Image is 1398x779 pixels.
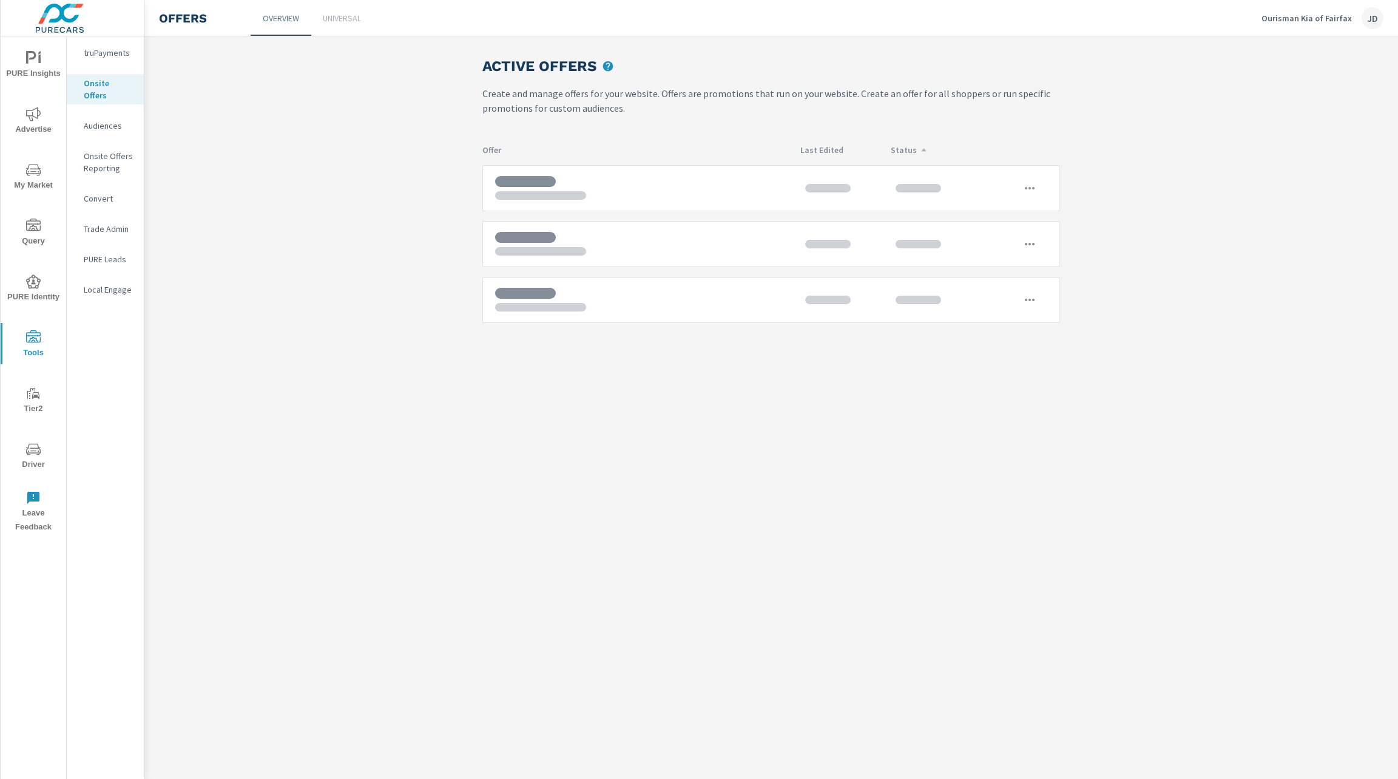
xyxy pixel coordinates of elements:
[4,491,62,534] span: Leave Feedback
[67,189,144,208] div: Convert
[84,192,134,205] p: Convert
[67,220,144,238] div: Trade Admin
[84,77,134,101] p: Onsite Offers
[4,274,62,304] span: PURE Identity
[67,147,144,177] div: Onsite Offers Reporting
[159,11,207,26] h4: Offers
[67,44,144,62] div: truPayments
[84,284,134,296] p: Local Engage
[4,51,62,81] span: PURE Insights
[1362,7,1383,29] div: JD
[1,36,66,539] div: nav menu
[4,219,62,248] span: Query
[482,145,800,155] p: Offer
[67,74,144,104] div: Onsite Offers
[4,386,62,416] span: Tier2
[4,107,62,137] span: Advertise
[891,145,981,155] p: Status
[67,250,144,268] div: PURE Leads
[84,150,134,174] p: Onsite Offers Reporting
[84,120,134,132] p: Audiences
[482,56,596,77] h3: Active Offers
[67,281,144,299] div: Local Engage
[263,12,299,24] p: Overview
[84,47,134,59] p: truPayments
[84,253,134,265] p: PURE Leads
[600,58,616,74] span: upload picture
[4,330,62,360] span: Tools
[84,223,134,235] p: Trade Admin
[67,117,144,135] div: Audiences
[800,145,891,155] p: Last Edited
[482,86,1060,115] p: Create and manage offers for your website. Offers are promotions that run on your website. Create...
[323,12,361,24] p: Universal
[4,442,62,472] span: Driver
[1261,13,1352,24] p: Ourisman Kia of Fairfax
[4,163,62,192] span: My Market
